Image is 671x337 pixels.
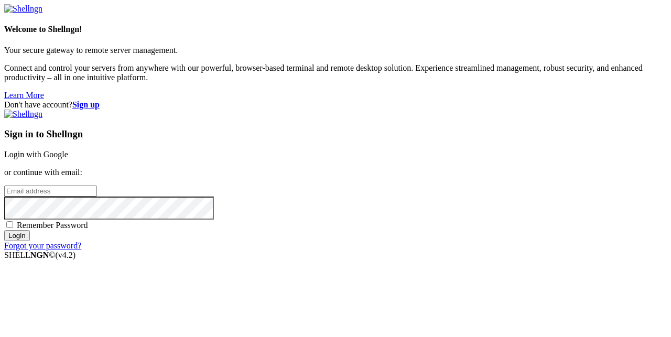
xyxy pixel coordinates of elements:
[4,25,667,34] h4: Welcome to Shellngn!
[72,100,100,109] a: Sign up
[4,168,667,177] p: or continue with email:
[6,221,13,228] input: Remember Password
[4,91,44,100] a: Learn More
[17,221,88,230] span: Remember Password
[4,4,42,14] img: Shellngn
[4,100,667,110] div: Don't have account?
[56,251,76,259] span: 4.2.0
[4,128,667,140] h3: Sign in to Shellngn
[4,63,667,82] p: Connect and control your servers from anywhere with our powerful, browser-based terminal and remo...
[30,251,49,259] b: NGN
[4,241,81,250] a: Forgot your password?
[4,46,667,55] p: Your secure gateway to remote server management.
[4,230,30,241] input: Login
[4,251,75,259] span: SHELL ©
[4,150,68,159] a: Login with Google
[4,110,42,119] img: Shellngn
[4,186,97,197] input: Email address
